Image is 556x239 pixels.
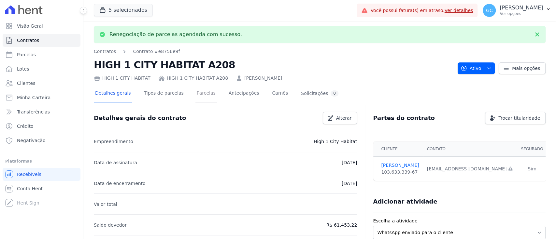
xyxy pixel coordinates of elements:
[3,20,80,33] a: Visão Geral
[17,23,43,29] span: Visão Geral
[300,85,340,102] a: Solicitações0
[3,48,80,61] a: Parcelas
[17,37,39,44] span: Contratos
[17,185,43,192] span: Conta Hent
[423,141,517,157] th: Contato
[94,200,117,208] p: Valor total
[167,75,228,82] a: HIGH 1 CITY HABITAT A208
[94,4,153,16] button: 5 selecionados
[370,7,473,14] span: Você possui fatura(s) em atraso.
[517,141,547,157] th: Segurado
[3,120,80,133] a: Crédito
[373,114,435,122] h3: Partes do contrato
[94,48,180,55] nav: Breadcrumb
[3,91,80,104] a: Minha Carteira
[342,159,357,166] p: [DATE]
[244,75,282,82] a: [PERSON_NAME]
[94,221,127,229] p: Saldo devedor
[373,198,437,206] h3: Adicionar atividade
[458,62,495,74] button: Ativo
[94,179,146,187] p: Data de encerramento
[461,62,481,74] span: Ativo
[94,85,132,102] a: Detalhes gerais
[500,5,543,11] p: [PERSON_NAME]
[109,31,242,38] p: Renegociação de parcelas agendada com sucesso.
[314,138,357,145] p: High 1 City Habitat
[478,1,556,20] button: GC [PERSON_NAME] Ver opções
[517,157,547,181] td: Sim
[486,8,493,13] span: GC
[485,112,546,124] a: Trocar titularidade
[94,75,150,82] div: HIGH 1 CITY HABITAT
[3,77,80,90] a: Clientes
[373,141,423,157] th: Cliente
[331,90,338,97] div: 0
[3,182,80,195] a: Conta Hent
[381,169,419,176] div: 103.633.339-67
[381,162,419,169] a: [PERSON_NAME]
[3,62,80,75] a: Lotes
[227,85,261,102] a: Antecipações
[326,221,357,229] p: R$ 61.453,22
[342,179,357,187] p: [DATE]
[94,48,116,55] a: Contratos
[427,166,513,172] div: [EMAIL_ADDRESS][DOMAIN_NAME]
[17,80,35,86] span: Clientes
[373,218,546,224] label: Escolha a atividade
[3,34,80,47] a: Contratos
[94,58,452,72] h2: HIGH 1 CITY HABITAT A208
[94,138,133,145] p: Empreendimento
[195,85,217,102] a: Parcelas
[133,48,180,55] a: Contrato #e8756e9f
[17,171,41,178] span: Recebíveis
[17,66,29,72] span: Lotes
[94,114,186,122] h3: Detalhes gerais do contrato
[17,94,50,101] span: Minha Carteira
[3,168,80,181] a: Recebíveis
[17,109,50,115] span: Transferências
[323,112,357,124] a: Alterar
[336,115,352,121] span: Alterar
[301,90,338,97] div: Solicitações
[17,137,46,144] span: Negativação
[512,65,540,72] span: Mais opções
[498,115,540,121] span: Trocar titularidade
[3,105,80,118] a: Transferências
[500,11,543,16] p: Ver opções
[17,123,34,129] span: Crédito
[94,159,137,166] p: Data de assinatura
[271,85,289,102] a: Carnês
[445,8,473,13] a: Ver detalhes
[17,51,36,58] span: Parcelas
[94,48,452,55] nav: Breadcrumb
[5,157,78,165] div: Plataformas
[499,62,546,74] a: Mais opções
[3,134,80,147] a: Negativação
[143,85,185,102] a: Tipos de parcelas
